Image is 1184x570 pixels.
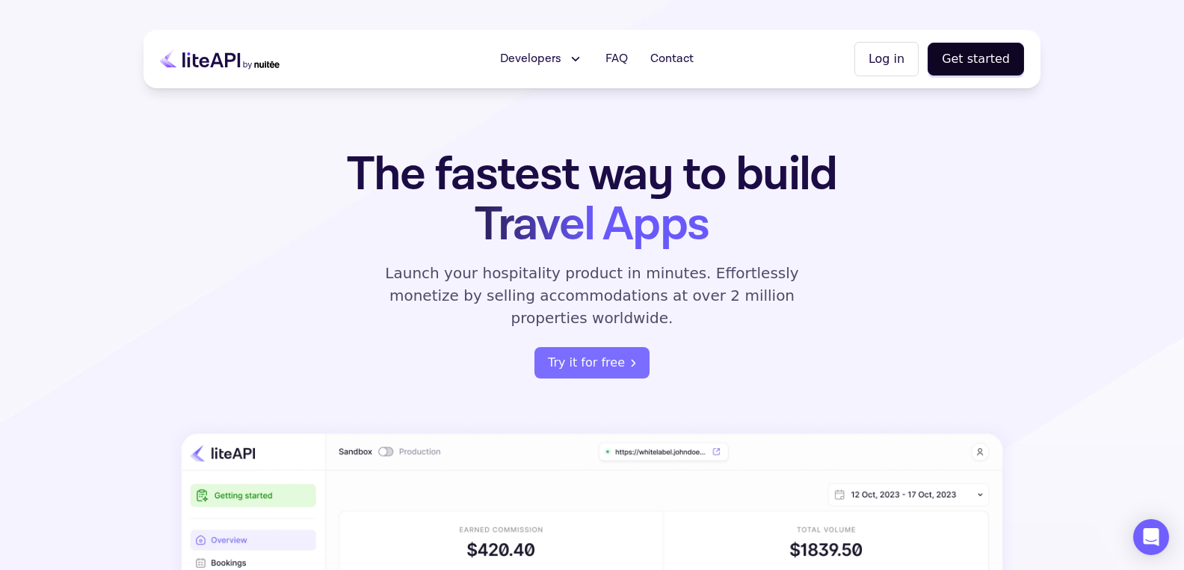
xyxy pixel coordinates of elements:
[854,42,919,76] button: Log in
[596,44,637,74] a: FAQ
[605,50,628,68] span: FAQ
[368,262,816,329] p: Launch your hospitality product in minutes. Effortlessly monetize by selling accommodations at ov...
[534,347,650,379] button: Try it for free
[475,194,709,256] span: Travel Apps
[1133,519,1169,555] div: Open Intercom Messenger
[928,43,1024,76] button: Get started
[534,347,650,379] a: register
[500,50,561,68] span: Developers
[650,50,694,68] span: Contact
[491,44,592,74] button: Developers
[641,44,703,74] a: Contact
[300,150,884,250] h1: The fastest way to build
